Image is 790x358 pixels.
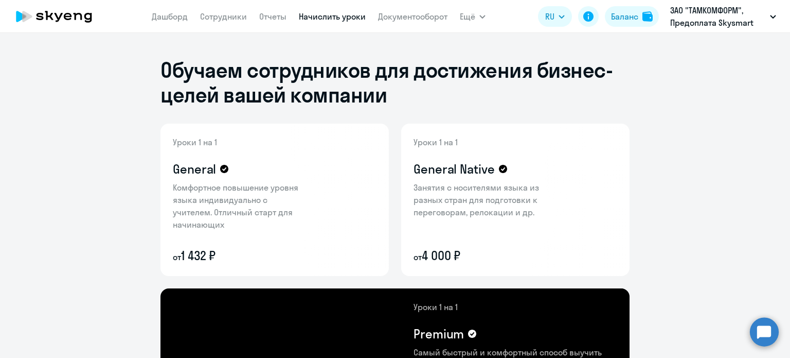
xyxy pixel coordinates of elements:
button: Ещё [460,6,486,27]
img: general-content-bg.png [160,124,315,276]
button: Балансbalance [605,6,659,27]
span: Ещё [460,10,475,23]
p: Комфортное повышение уровня языка индивидуально с учителем. Отличный старт для начинающих [173,181,307,231]
a: Документооборот [378,11,447,22]
h4: Premium [414,326,464,342]
p: ЗАО "ТАМКОМФОРМ", Предоплата Skysmart [670,4,766,29]
p: Уроки 1 на 1 [414,136,547,148]
small: от [414,252,422,262]
button: RU [538,6,572,27]
button: ЗАО "ТАМКОМФОРМ", Предоплата Skysmart [665,4,781,29]
h1: Обучаем сотрудников для достижения бизнес-целей вашей компании [160,58,630,107]
span: RU [545,10,554,23]
p: Уроки 1 на 1 [173,136,307,148]
div: Баланс [611,10,638,23]
a: Отчеты [259,11,286,22]
h4: General Native [414,161,495,177]
img: general-native-content-bg.png [401,124,563,276]
p: 1 432 ₽ [173,247,307,264]
a: Сотрудники [200,11,247,22]
h4: General [173,161,216,177]
a: Начислить уроки [299,11,366,22]
img: balance [642,11,653,22]
a: Дашборд [152,11,188,22]
p: 4 000 ₽ [414,247,547,264]
small: от [173,252,181,262]
p: Занятия с носителями языка из разных стран для подготовки к переговорам, релокации и др. [414,181,547,218]
p: Уроки 1 на 1 [414,301,617,313]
